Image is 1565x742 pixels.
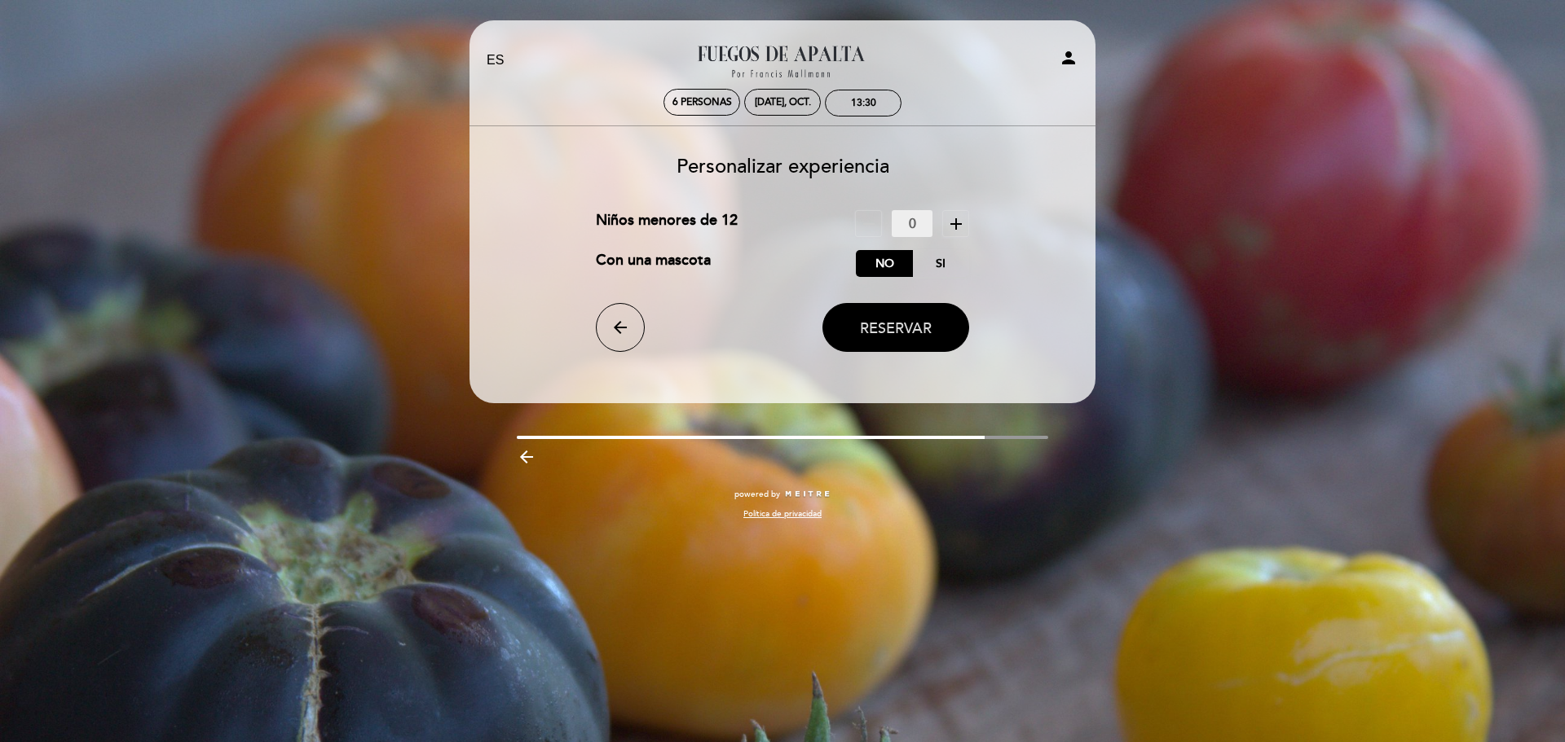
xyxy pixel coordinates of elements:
a: Política de privacidad [743,508,822,520]
div: Con una mascota [596,250,711,277]
span: Personalizar experiencia [677,155,889,178]
a: powered by [734,489,831,500]
span: powered by [734,489,780,500]
label: No [856,250,913,277]
img: MEITRE [784,490,831,498]
label: Si [912,250,969,277]
i: person [1059,48,1078,68]
i: add [946,214,966,234]
i: arrow_back [611,318,630,337]
button: Reservar [822,303,969,352]
a: Fuegos de Apalta [681,38,884,83]
button: arrow_back [596,303,645,352]
span: 6 personas [672,96,732,108]
button: person [1059,48,1078,73]
div: Niños menores de 12 [596,210,738,237]
i: arrow_backward [517,447,536,467]
span: Reservar [860,319,932,337]
div: [DATE], oct. [755,96,811,108]
i: remove [859,214,879,234]
div: 13:30 [851,97,876,109]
